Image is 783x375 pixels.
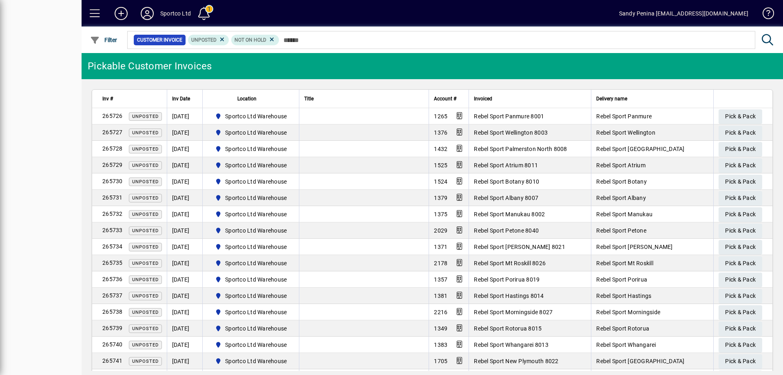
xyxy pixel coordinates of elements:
[434,129,447,136] span: 1376
[596,260,653,266] span: Rebel Sport Mt Roskill
[102,227,123,233] span: 265733
[172,94,197,103] div: Inv Date
[434,94,456,103] span: Account #
[719,256,762,271] button: Pick & Pack
[167,304,202,320] td: [DATE]
[596,358,684,364] span: Rebel Sport [GEOGRAPHIC_DATA]
[474,309,553,315] span: Rebel Sport Morningside 8027
[725,175,756,189] span: Pick & Pack
[619,7,748,20] div: Sandy Penina [EMAIL_ADDRESS][DOMAIN_NAME]
[596,325,649,332] span: Rebel Sport Rotorua
[212,307,290,317] span: Sportco Ltd Warehouse
[102,94,113,103] span: Inv #
[237,94,257,103] span: Location
[234,37,266,43] span: Not On Hold
[132,277,159,282] span: Unposted
[167,320,202,337] td: [DATE]
[212,356,290,366] span: Sportco Ltd Warehouse
[225,292,287,300] span: Sportco Ltd Warehouse
[132,293,159,299] span: Unposted
[725,289,756,303] span: Pick & Pack
[719,289,762,304] button: Pick & Pack
[474,325,542,332] span: Rebel Sport Rotorua 8015
[596,129,655,136] span: Rebel Sport Wellington
[225,112,287,120] span: Sportco Ltd Warehouse
[212,291,290,301] span: Sportco Ltd Warehouse
[134,6,160,21] button: Profile
[225,194,287,202] span: Sportco Ltd Warehouse
[225,357,287,365] span: Sportco Ltd Warehouse
[725,159,756,172] span: Pick & Pack
[719,240,762,255] button: Pick & Pack
[225,145,287,153] span: Sportco Ltd Warehouse
[167,141,202,157] td: [DATE]
[102,325,123,331] span: 265739
[102,260,123,266] span: 265735
[188,35,229,45] mat-chip: Customer Invoice Status: Unposted
[167,271,202,288] td: [DATE]
[725,273,756,286] span: Pick & Pack
[719,142,762,157] button: Pick & Pack
[191,37,217,43] span: Unposted
[725,306,756,319] span: Pick & Pack
[108,6,134,21] button: Add
[132,146,159,152] span: Unposted
[102,292,123,299] span: 265737
[225,178,287,186] span: Sportco Ltd Warehouse
[102,243,123,250] span: 265734
[719,207,762,222] button: Pick & Pack
[719,126,762,140] button: Pick & Pack
[212,111,290,121] span: Sportco Ltd Warehouse
[596,146,684,152] span: Rebel Sport [GEOGRAPHIC_DATA]
[225,210,287,218] span: Sportco Ltd Warehouse
[725,208,756,221] span: Pick & Pack
[212,226,290,235] span: Sportco Ltd Warehouse
[102,94,162,103] div: Inv #
[596,178,647,185] span: Rebel Sport Botany
[434,94,464,103] div: Account #
[474,276,540,283] span: Rebel Sport Porirua 8019
[132,163,159,168] span: Unposted
[132,342,159,348] span: Unposted
[596,227,646,234] span: Rebel Sport Petone
[596,195,646,201] span: Rebel Sport Albany
[167,173,202,190] td: [DATE]
[102,308,123,315] span: 265738
[304,94,424,103] div: Title
[434,244,447,250] span: 1371
[231,35,279,45] mat-chip: Hold Status: Not On Hold
[132,359,159,364] span: Unposted
[719,224,762,238] button: Pick & Pack
[132,179,159,184] span: Unposted
[725,338,756,352] span: Pick & Pack
[725,322,756,335] span: Pick & Pack
[474,195,538,201] span: Rebel Sport Albany 8007
[212,144,290,154] span: Sportco Ltd Warehouse
[474,162,538,169] span: Rebel Sport Atrium 8011
[102,145,123,152] span: 265728
[137,36,182,44] span: Customer Invoice
[725,142,756,156] span: Pick & Pack
[474,244,565,250] span: Rebel Sport [PERSON_NAME] 8021
[434,211,447,217] span: 1375
[434,325,447,332] span: 1349
[434,358,447,364] span: 1705
[596,211,652,217] span: Rebel Sport Manukau
[596,276,647,283] span: Rebel Sport Porirua
[102,357,123,364] span: 265741
[434,195,447,201] span: 1379
[225,324,287,333] span: Sportco Ltd Warehouse
[225,226,287,235] span: Sportco Ltd Warehouse
[596,309,660,315] span: Rebel Sport Morningside
[208,94,294,103] div: Location
[225,275,287,284] span: Sportco Ltd Warehouse
[434,227,447,234] span: 2029
[132,261,159,266] span: Unposted
[304,94,314,103] span: Title
[225,341,287,349] span: Sportco Ltd Warehouse
[160,7,191,20] div: Sportco Ltd
[474,113,544,120] span: Rebel Sport Panmure 8001
[212,128,290,138] span: Sportco Ltd Warehouse
[474,293,544,299] span: Rebel Sport Hastings 8014
[434,146,447,152] span: 1432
